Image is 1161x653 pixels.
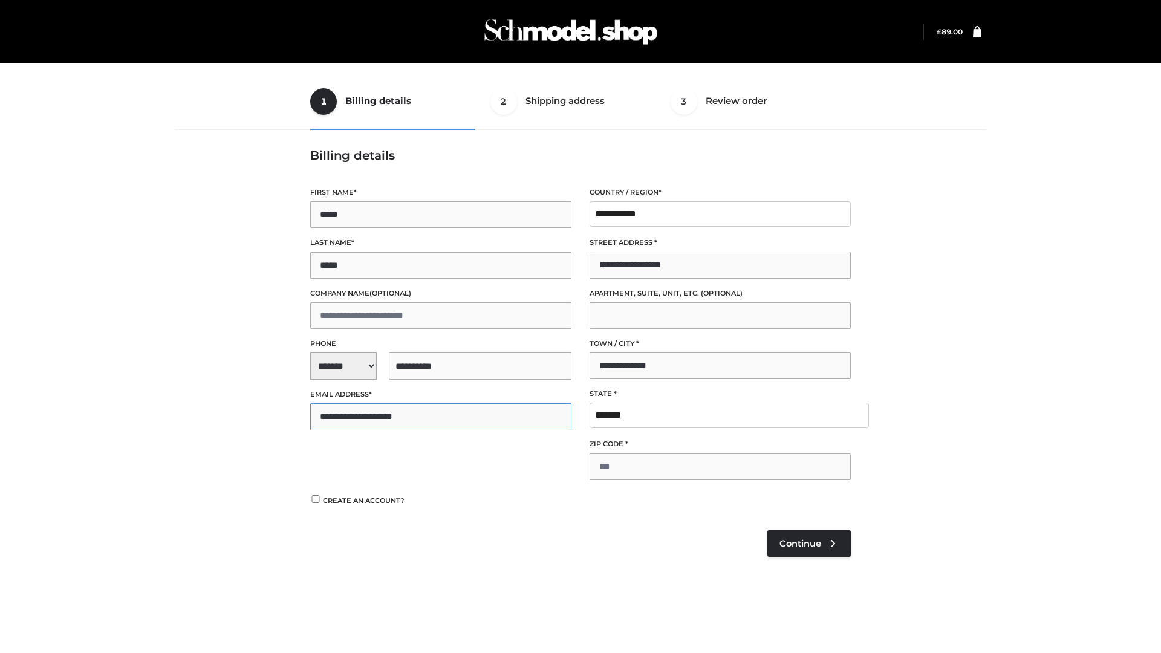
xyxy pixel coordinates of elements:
span: £ [937,27,941,36]
label: State [590,388,851,400]
img: Schmodel Admin 964 [480,8,662,56]
span: Create an account? [323,496,405,505]
bdi: 89.00 [937,27,963,36]
a: £89.00 [937,27,963,36]
span: (optional) [701,289,743,297]
label: Company name [310,288,571,299]
h3: Billing details [310,148,851,163]
label: Phone [310,338,571,349]
span: Continue [779,538,821,549]
label: Street address [590,237,851,249]
label: First name [310,187,571,198]
label: Apartment, suite, unit, etc. [590,288,851,299]
label: Country / Region [590,187,851,198]
label: Last name [310,237,571,249]
label: Email address [310,389,571,400]
span: (optional) [369,289,411,297]
label: ZIP Code [590,438,851,450]
input: Create an account? [310,495,321,503]
a: Continue [767,530,851,557]
label: Town / City [590,338,851,349]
